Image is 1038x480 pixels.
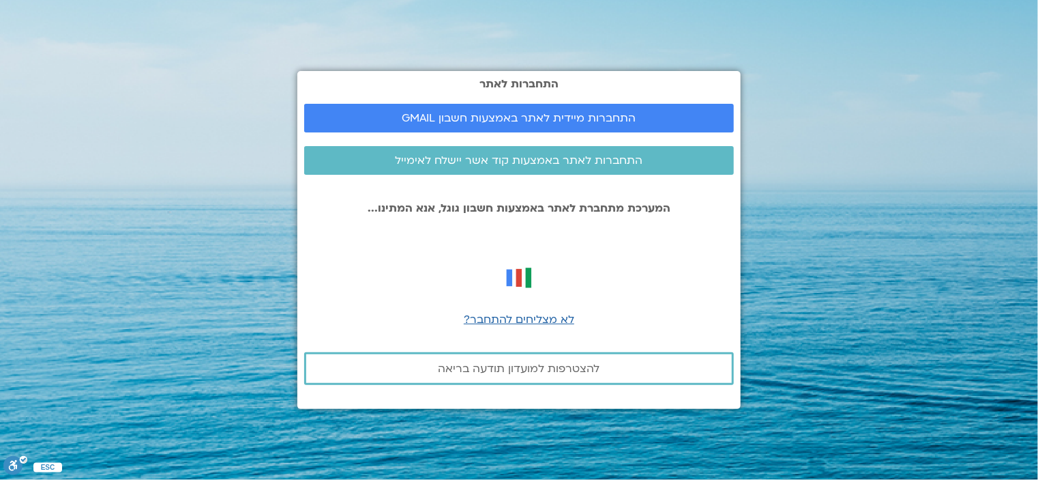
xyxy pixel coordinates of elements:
a: התחברות מיידית לאתר באמצעות חשבון GMAIL [304,104,734,132]
a: לא מצליחים להתחבר? [464,312,574,327]
span: להצטרפות למועדון תודעה בריאה [439,363,600,375]
span: התחברות לאתר באמצעות קוד אשר יישלח לאימייל [396,154,643,167]
p: המערכת מתחברת לאתר באמצעות חשבון גוגל, אנא המתינו... [304,202,734,214]
span: התחברות מיידית לאתר באמצעות חשבון GMAIL [402,112,636,124]
h2: התחברות לאתר [304,78,734,90]
a: להצטרפות למועדון תודעה בריאה [304,352,734,385]
a: התחברות לאתר באמצעות קוד אשר יישלח לאימייל [304,146,734,175]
